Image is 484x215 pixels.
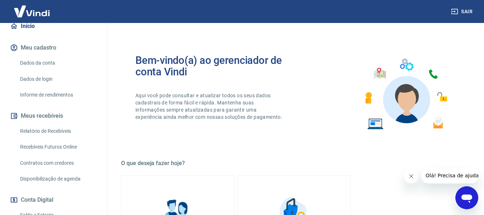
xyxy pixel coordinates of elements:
[17,88,99,102] a: Informe de rendimentos
[9,0,55,22] img: Vindi
[421,168,478,183] iframe: Mensagem da empresa
[404,169,418,183] iframe: Fechar mensagem
[9,108,99,124] button: Meus recebíveis
[9,40,99,56] button: Meu cadastro
[17,72,99,87] a: Dados de login
[17,140,99,154] a: Recebíveis Futuros Online
[455,186,478,209] iframe: Botão para abrir a janela de mensagens
[135,55,294,78] h2: Bem-vindo(a) ao gerenciador de conta Vindi
[9,192,99,208] button: Conta Digital
[135,92,284,121] p: Aqui você pode consultar e atualizar todos os seus dados cadastrais de forma fácil e rápida. Mant...
[9,18,99,34] a: Início
[17,172,99,186] a: Disponibilização de agenda
[17,156,99,170] a: Contratos com credores
[17,56,99,70] a: Dados da conta
[17,124,99,139] a: Relatório de Recebíveis
[359,55,452,134] img: Imagem de um avatar masculino com diversos icones exemplificando as funcionalidades do gerenciado...
[121,160,467,167] h5: O que deseja fazer hoje?
[450,5,475,18] button: Sair
[4,5,60,11] span: Olá! Precisa de ajuda?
